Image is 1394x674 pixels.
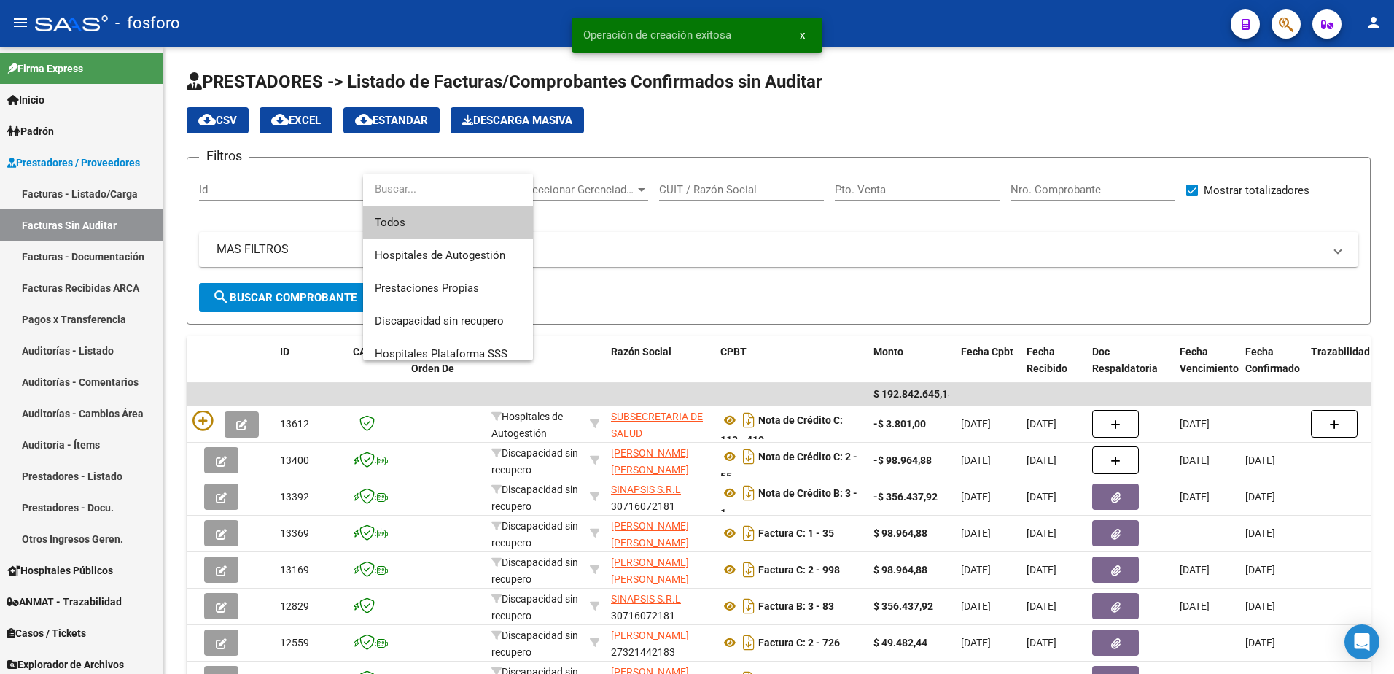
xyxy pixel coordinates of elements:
span: Hospitales Plataforma SSS [375,347,507,360]
span: Todos [375,206,521,239]
span: Hospitales de Autogestión [375,249,505,262]
span: Prestaciones Propias [375,282,479,295]
span: Discapacidad sin recupero [375,314,504,328]
div: Open Intercom Messenger [1344,624,1379,659]
input: dropdown search [363,173,533,206]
